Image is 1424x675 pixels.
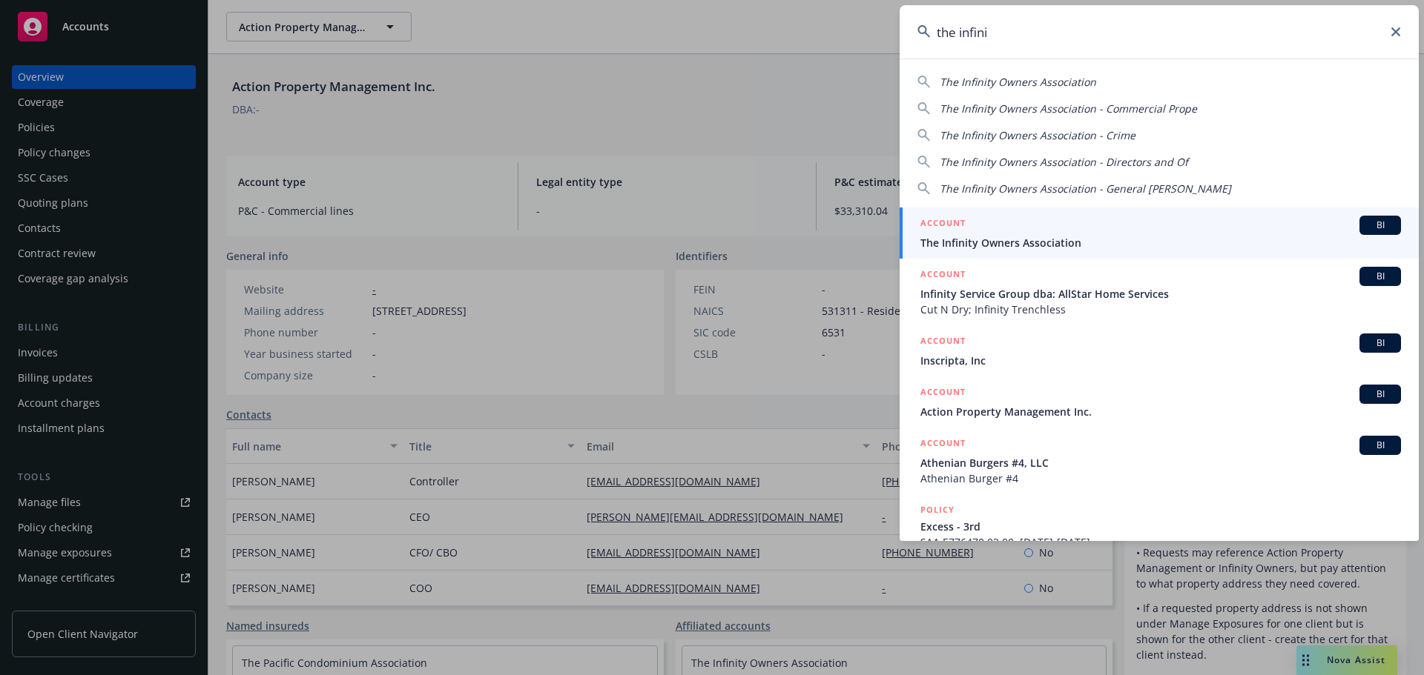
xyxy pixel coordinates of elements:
a: ACCOUNTBIAthenian Burgers #4, LLCAthenian Burger #4 [900,428,1419,494]
a: ACCOUNTBIThe Infinity Owners Association [900,207,1419,259]
h5: ACCOUNT [920,216,966,233]
h5: POLICY [920,502,955,517]
span: Action Property Management Inc. [920,404,1401,419]
span: Infinity Service Group dba: AllStar Home Services [920,286,1401,302]
span: SAA E776470 03 00, [DATE]-[DATE] [920,534,1401,550]
span: The Infinity Owners Association - Commercial Prope [940,102,1197,116]
a: ACCOUNTBIInfinity Service Group dba: AllStar Home ServicesCut N Dry; Infinity Trenchless [900,259,1419,325]
span: Athenian Burger #4 [920,470,1401,486]
span: Athenian Burgers #4, LLC [920,455,1401,470]
span: BI [1365,219,1395,232]
h5: ACCOUNT [920,333,966,351]
span: The Infinity Owners Association [920,235,1401,250]
h5: ACCOUNT [920,436,966,453]
span: BI [1365,439,1395,452]
span: Cut N Dry; Infinity Trenchless [920,302,1401,317]
span: The Infinity Owners Association - Directors and Of [940,155,1188,169]
span: The Infinity Owners Association [940,75,1096,89]
a: ACCOUNTBIAction Property Management Inc. [900,376,1419,428]
input: Search... [900,5,1419,59]
a: ACCOUNTBIInscripta, Inc [900,325,1419,376]
h5: ACCOUNT [920,267,966,285]
span: BI [1365,388,1395,401]
span: BI [1365,270,1395,283]
span: The Infinity Owners Association - Crime [940,128,1135,142]
span: Excess - 3rd [920,519,1401,534]
span: The Infinity Owners Association - General [PERSON_NAME] [940,182,1231,196]
a: POLICYExcess - 3rdSAA E776470 03 00, [DATE]-[DATE] [900,494,1419,558]
span: Inscripta, Inc [920,353,1401,368]
h5: ACCOUNT [920,385,966,402]
span: BI [1365,336,1395,350]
